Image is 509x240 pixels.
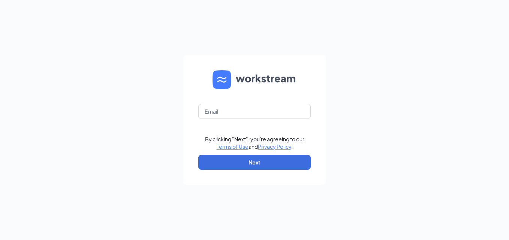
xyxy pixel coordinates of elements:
[205,135,304,150] div: By clicking "Next", you're agreeing to our and .
[198,155,311,170] button: Next
[258,143,291,150] a: Privacy Policy
[198,104,311,119] input: Email
[213,70,296,89] img: WS logo and Workstream text
[217,143,249,150] a: Terms of Use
